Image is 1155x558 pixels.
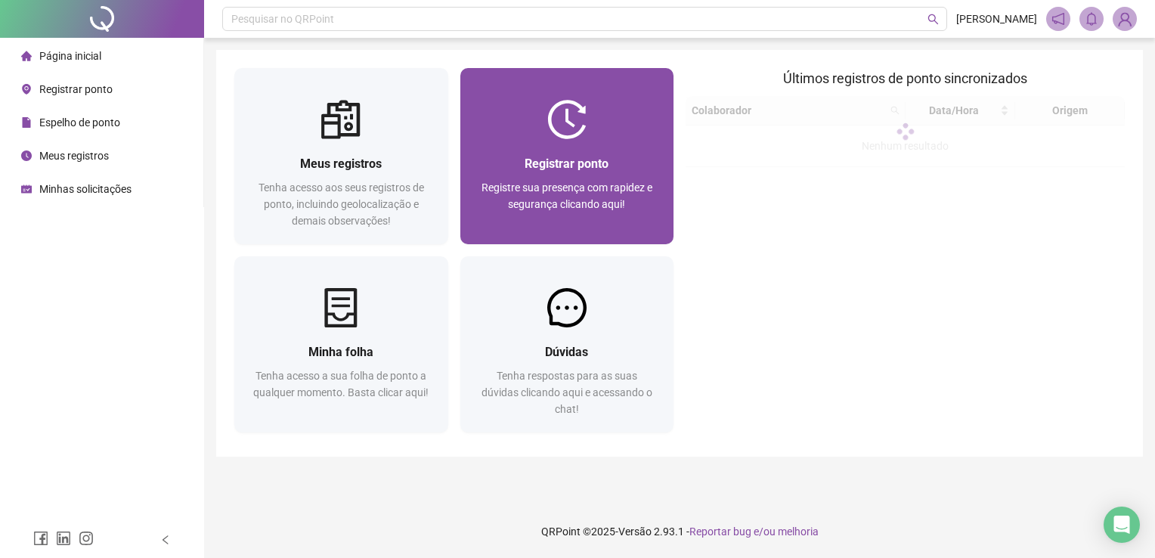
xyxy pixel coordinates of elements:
span: instagram [79,531,94,546]
span: facebook [33,531,48,546]
span: Meus registros [39,150,109,162]
a: Registrar pontoRegistre sua presença com rapidez e segurança clicando aqui! [460,68,674,244]
span: bell [1085,12,1098,26]
span: Versão [618,525,652,538]
span: Tenha respostas para as suas dúvidas clicando aqui e acessando o chat! [482,370,652,415]
a: Minha folhaTenha acesso a sua folha de ponto a qualquer momento. Basta clicar aqui! [234,256,448,432]
span: Reportar bug e/ou melhoria [689,525,819,538]
span: clock-circle [21,150,32,161]
a: Meus registrosTenha acesso aos seus registros de ponto, incluindo geolocalização e demais observa... [234,68,448,244]
span: Meus registros [300,157,382,171]
span: schedule [21,184,32,194]
span: Tenha acesso aos seus registros de ponto, incluindo geolocalização e demais observações! [259,181,424,227]
span: linkedin [56,531,71,546]
footer: QRPoint © 2025 - 2.93.1 - [204,505,1155,558]
div: Open Intercom Messenger [1104,507,1140,543]
img: 92840 [1113,8,1136,30]
span: Registrar ponto [39,83,113,95]
span: file [21,117,32,128]
span: Página inicial [39,50,101,62]
span: search [927,14,939,25]
span: environment [21,84,32,95]
span: home [21,51,32,61]
span: Registre sua presença com rapidez e segurança clicando aqui! [482,181,652,210]
span: [PERSON_NAME] [956,11,1037,27]
span: Últimos registros de ponto sincronizados [783,70,1027,86]
span: Espelho de ponto [39,116,120,129]
a: DúvidasTenha respostas para as suas dúvidas clicando aqui e acessando o chat! [460,256,674,432]
span: Dúvidas [545,345,588,359]
span: Registrar ponto [525,157,608,171]
span: Tenha acesso a sua folha de ponto a qualquer momento. Basta clicar aqui! [253,370,429,398]
span: Minha folha [308,345,373,359]
span: notification [1051,12,1065,26]
span: left [160,535,171,545]
span: Minhas solicitações [39,183,132,195]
